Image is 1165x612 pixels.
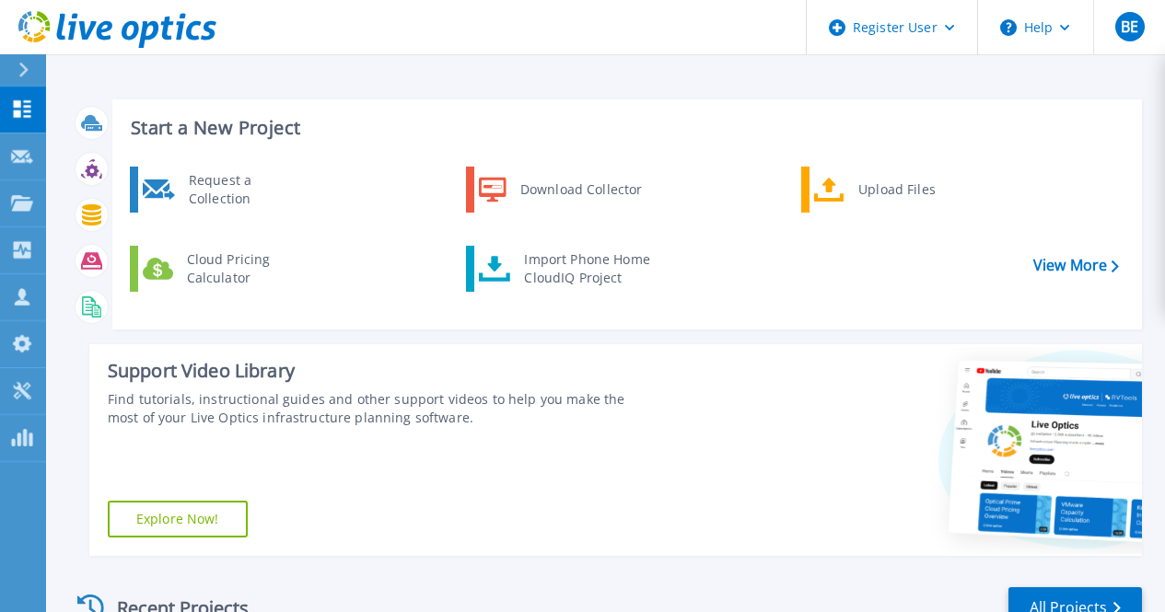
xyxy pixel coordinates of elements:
[1033,257,1119,274] a: View More
[1121,19,1138,34] span: BE
[108,359,655,383] div: Support Video Library
[108,501,248,537] a: Explore Now!
[108,390,655,427] div: Find tutorials, instructional guides and other support videos to help you make the most of your L...
[130,167,319,213] a: Request a Collection
[849,171,985,208] div: Upload Files
[180,171,314,208] div: Request a Collection
[466,167,655,213] a: Download Collector
[130,246,319,292] a: Cloud Pricing Calculator
[131,118,1118,138] h3: Start a New Project
[511,171,650,208] div: Download Collector
[515,250,658,287] div: Import Phone Home CloudIQ Project
[801,167,990,213] a: Upload Files
[178,250,314,287] div: Cloud Pricing Calculator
